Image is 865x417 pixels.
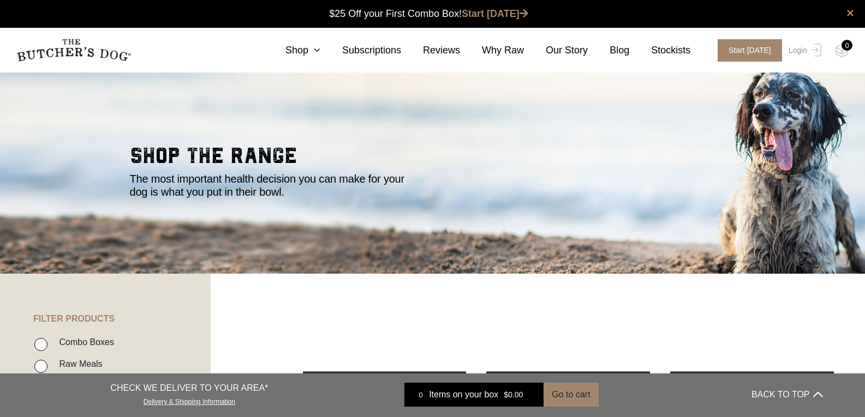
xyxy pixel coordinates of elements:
label: Raw Meals [53,356,102,371]
a: Start [DATE] [707,39,786,62]
span: $ [504,390,508,399]
label: Combo Boxes [53,335,114,349]
button: Go to cart [544,383,598,407]
span: Items on your box [429,388,498,401]
a: Subscriptions [320,43,401,58]
div: 0 [413,389,429,400]
span: Start [DATE] [718,39,782,62]
h2: shop the range [130,145,736,172]
a: Start [DATE] [462,8,528,19]
p: The most important health decision you can make for your dog is what you put in their bowl. [130,172,419,198]
button: BACK TO TOP [751,382,822,408]
div: 0 [842,40,852,51]
a: Delivery & Shipping Information [144,395,235,406]
a: Reviews [401,43,460,58]
p: CHECK WE DELIVER TO YOUR AREA* [110,382,268,395]
bdi: 0.00 [504,390,523,399]
a: Shop [264,43,320,58]
a: Blog [588,43,629,58]
a: Stockists [629,43,690,58]
a: Why Raw [460,43,524,58]
img: TBD_Cart-Empty.png [835,44,849,58]
a: close [846,7,854,20]
a: 0 Items on your box $0.00 [404,383,544,407]
a: Login [786,39,821,62]
a: Our Story [524,43,588,58]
